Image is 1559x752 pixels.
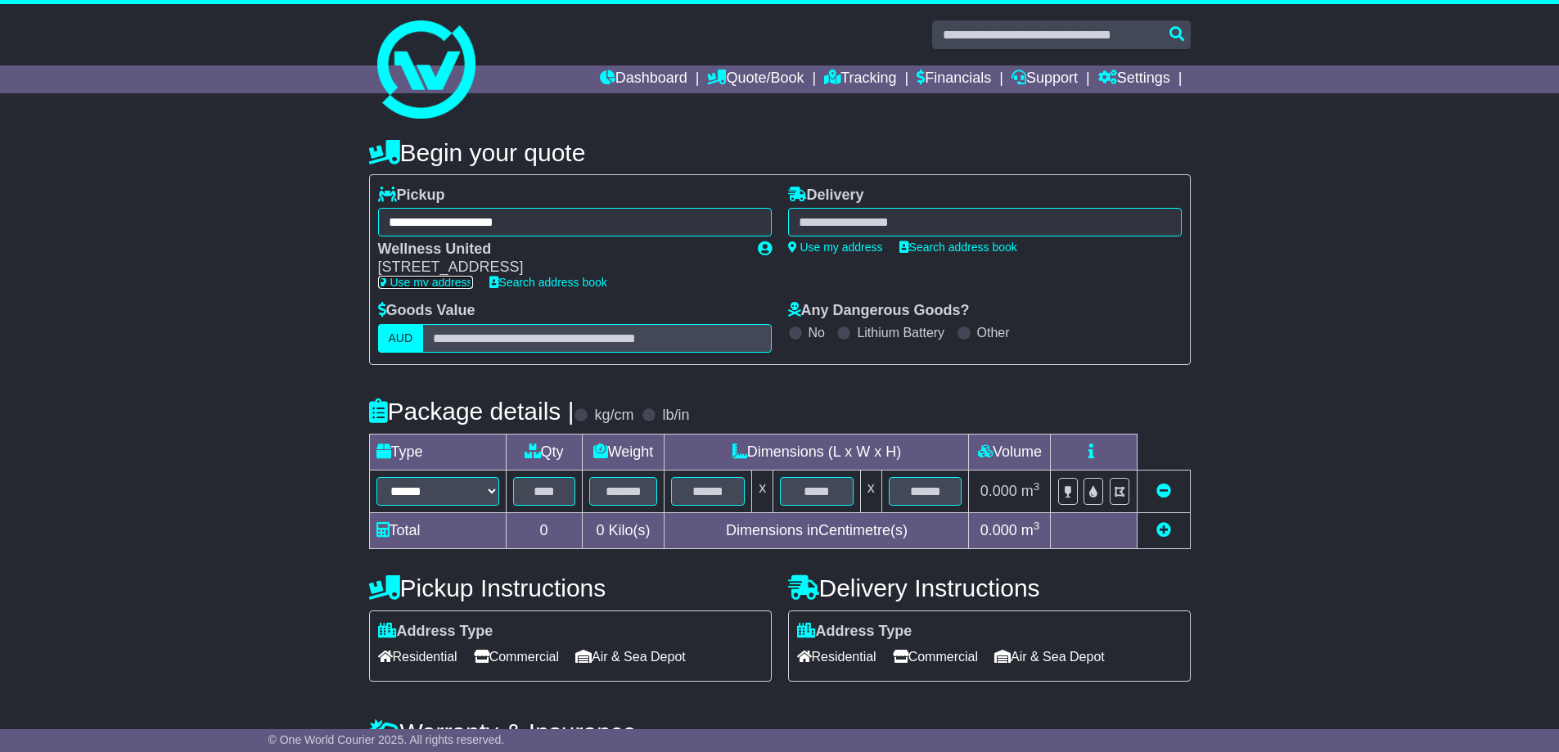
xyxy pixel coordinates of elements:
[582,434,665,470] td: Weight
[369,574,772,601] h4: Pickup Instructions
[797,623,912,641] label: Address Type
[369,139,1191,166] h4: Begin your quote
[788,574,1191,601] h4: Delivery Instructions
[994,644,1105,669] span: Air & Sea Depot
[1156,483,1171,499] a: Remove this item
[378,259,741,277] div: [STREET_ADDRESS]
[707,65,804,93] a: Quote/Book
[582,512,665,548] td: Kilo(s)
[506,512,582,548] td: 0
[1021,483,1040,499] span: m
[369,434,506,470] td: Type
[899,241,1017,254] a: Search address book
[1098,65,1170,93] a: Settings
[596,522,604,538] span: 0
[857,325,944,340] label: Lithium Battery
[594,407,633,425] label: kg/cm
[378,302,475,320] label: Goods Value
[378,644,457,669] span: Residential
[575,644,686,669] span: Air & Sea Depot
[788,241,883,254] a: Use my address
[378,187,445,205] label: Pickup
[788,302,970,320] label: Any Dangerous Goods?
[474,644,559,669] span: Commercial
[1156,522,1171,538] a: Add new item
[665,512,969,548] td: Dimensions in Centimetre(s)
[378,324,424,353] label: AUD
[378,241,741,259] div: Wellness United
[1034,520,1040,532] sup: 3
[809,325,825,340] label: No
[378,276,473,289] a: Use my address
[378,623,493,641] label: Address Type
[268,733,505,746] span: © One World Courier 2025. All rights reserved.
[980,522,1017,538] span: 0.000
[917,65,991,93] a: Financials
[977,325,1010,340] label: Other
[369,512,506,548] td: Total
[369,718,1191,745] h4: Warranty & Insurance
[969,434,1051,470] td: Volume
[489,276,607,289] a: Search address book
[1021,522,1040,538] span: m
[824,65,896,93] a: Tracking
[369,398,574,425] h4: Package details |
[1034,480,1040,493] sup: 3
[752,470,773,512] td: x
[662,407,689,425] label: lb/in
[788,187,864,205] label: Delivery
[665,434,969,470] td: Dimensions (L x W x H)
[860,470,881,512] td: x
[506,434,582,470] td: Qty
[1012,65,1078,93] a: Support
[600,65,687,93] a: Dashboard
[797,644,876,669] span: Residential
[980,483,1017,499] span: 0.000
[893,644,978,669] span: Commercial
